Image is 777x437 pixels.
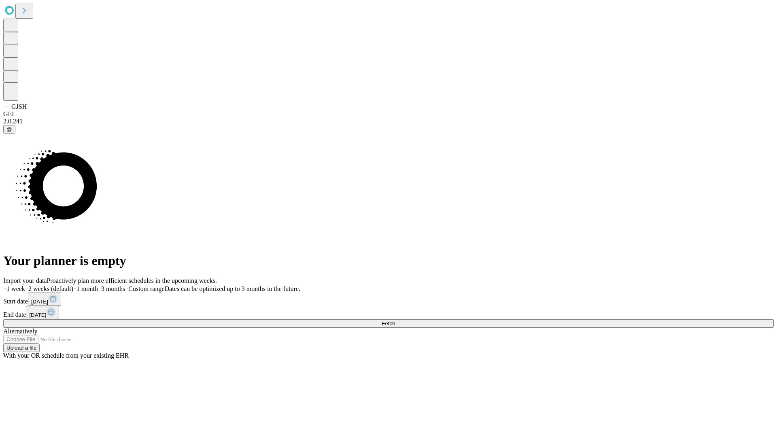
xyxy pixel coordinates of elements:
span: Alternatively [3,328,37,335]
span: 2 weeks (default) [28,285,73,292]
button: [DATE] [26,306,59,319]
div: 2.0.241 [3,118,774,125]
span: Fetch [382,320,395,327]
span: [DATE] [29,312,46,318]
h1: Your planner is empty [3,253,774,268]
div: Start date [3,293,774,306]
span: With your OR schedule from your existing EHR [3,352,129,359]
span: [DATE] [31,299,48,305]
span: 3 months [101,285,125,292]
span: Custom range [128,285,164,292]
span: @ [6,126,12,132]
button: [DATE] [28,293,61,306]
div: End date [3,306,774,319]
span: Dates can be optimized up to 3 months in the future. [165,285,300,292]
span: Proactively plan more efficient schedules in the upcoming weeks. [47,277,217,284]
button: @ [3,125,15,134]
span: Import your data [3,277,47,284]
span: 1 week [6,285,25,292]
div: GEI [3,110,774,118]
span: GJSH [11,103,27,110]
span: 1 month [76,285,98,292]
button: Fetch [3,319,774,328]
button: Upload a file [3,344,40,352]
